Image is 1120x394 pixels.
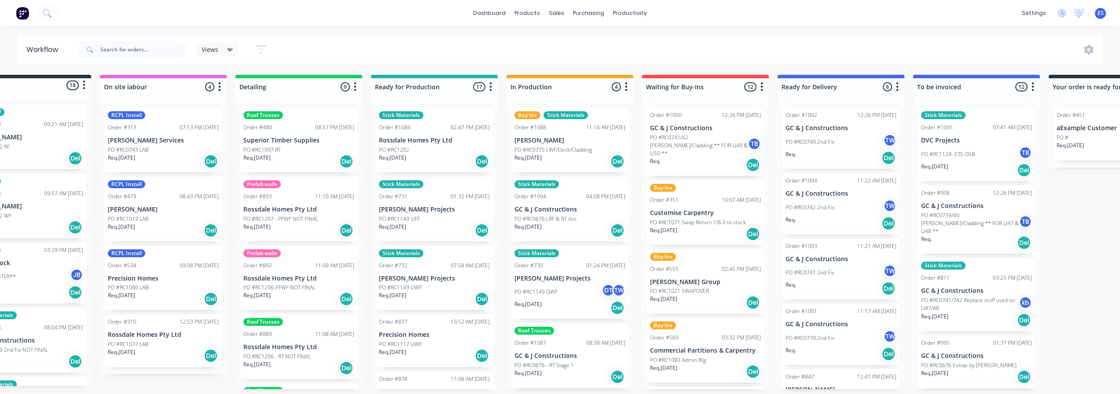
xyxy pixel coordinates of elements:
[1017,313,1031,327] div: Del
[68,151,82,165] div: Del
[782,108,900,169] div: Order #100212:26 PM [DATE]GC & J ConstructionsPO #RC0740 2nd FixTWReq.Del
[514,300,542,308] p: Req. [DATE]
[650,226,677,234] p: Req. [DATE]
[786,111,817,119] div: Order #1002
[650,334,679,342] div: Order #569
[650,364,677,372] p: Req. [DATE]
[650,265,679,273] div: Order #555
[650,184,676,192] div: Buy Ins
[339,223,353,237] div: Del
[609,7,651,20] div: productivity
[1057,134,1069,142] p: PO #
[514,369,542,377] p: Req. [DATE]
[650,287,709,295] p: PO #RC1021 SWAPOVER
[379,275,490,282] p: [PERSON_NAME] Projects
[1017,7,1050,20] div: settings
[881,151,896,165] div: Del
[243,343,354,351] p: Rossdale Homes Pty Ltd
[451,318,490,326] div: 10:52 AM [DATE]
[108,124,136,131] div: Order #313
[243,154,271,162] p: Req. [DATE]
[243,124,272,131] div: Order #480
[379,111,423,119] div: Stick Materials
[786,204,834,212] p: PO #RC0742 2nd Fix
[514,223,542,231] p: Req. [DATE]
[786,334,834,342] p: PO #RC0739 2nd Fix
[883,330,896,343] div: TW
[1098,9,1104,17] span: ES
[68,354,82,368] div: Del
[375,246,493,310] div: Stick MaterialsOrder #73207:58 AM [DATE][PERSON_NAME] ProjectsPO #RC1149 UWFReq.[DATE]Del
[104,246,222,310] div: RCPL InstallOrder #53409:08 PM [DATE]Precision HomesPO #RC1086 LABReq.[DATE]Del
[1019,215,1032,228] div: TB
[650,347,761,354] p: Commercial Partitions & Carpentry
[786,150,796,158] p: Req.
[514,180,559,188] div: Stick Materials
[722,334,761,342] div: 03:32 PM [DATE]
[881,347,896,361] div: Del
[722,265,761,273] div: 02:45 PM [DATE]
[108,223,135,231] p: Req. [DATE]
[786,281,796,289] p: Req.
[786,347,796,354] p: Req.
[108,292,135,299] p: Req. [DATE]
[883,134,896,147] div: TW
[514,124,546,131] div: Order #1088
[857,242,896,250] div: 11:21 AM [DATE]
[16,7,29,20] img: Factory
[1017,163,1031,177] div: Del
[379,206,490,213] p: [PERSON_NAME] Projects
[921,274,950,282] div: Order #811
[108,249,145,257] div: RCPL Install
[514,249,559,257] div: Stick Materials
[202,45,218,54] span: Views
[108,262,136,270] div: Order #534
[993,339,1032,347] div: 01:37 PM [DATE]
[379,215,420,223] p: PO #RC1149 UFF
[782,173,900,234] div: Order #100411:22 AM [DATE]GC & J ConstructionsPO #RC0742 2nd FixTWReq.Del
[514,137,625,144] p: [PERSON_NAME]
[921,212,1019,235] p: PO #RC0739/40 [PERSON_NAME]/Cladding ** FOR U47 & U48 **
[339,361,353,375] div: Del
[204,223,218,237] div: Del
[379,348,406,356] p: Req. [DATE]
[475,154,489,168] div: Del
[108,284,149,292] p: PO #RC1086 LAB
[746,158,760,172] div: Del
[108,318,136,326] div: Order #310
[70,268,83,281] div: JB
[475,292,489,306] div: Del
[650,124,761,132] p: GC & J Constructions
[786,138,834,146] p: PO #RC0740 2nd Fix
[786,321,896,328] p: GC & J Constructions
[746,227,760,241] div: Del
[918,108,1036,181] div: Stick MaterialsOrder #109507:41 AM [DATE]DVC ProjectsPO #RC1129- ETS OSBTBReq.[DATE]Del
[748,137,761,150] div: TB
[379,154,406,162] p: Req. [DATE]
[315,262,354,270] div: 11:09 AM [DATE]
[108,215,149,223] p: PO #RC1019 LAB
[204,349,218,363] div: Del
[786,255,896,263] p: GC & J Constructions
[108,275,219,282] p: Precision Homes
[722,111,761,119] div: 12:26 PM [DATE]
[993,189,1032,197] div: 12:26 PM [DATE]
[857,307,896,315] div: 11:17 AM [DATE]
[650,157,661,165] p: Req.
[857,177,896,185] div: 11:22 AM [DATE]
[786,242,817,250] div: Order #1003
[993,124,1032,131] div: 07:41 AM [DATE]
[650,321,676,329] div: Buy Ins
[108,193,136,201] div: Order #479
[379,223,406,231] p: Req. [DATE]
[650,196,679,204] div: Order #351
[339,154,353,168] div: Del
[1057,142,1084,150] p: Req. [DATE]
[921,287,1032,295] p: GC & J Constructions
[379,180,423,188] div: Stick Materials
[243,361,271,368] p: Req. [DATE]
[586,262,625,270] div: 01:24 PM [DATE]
[44,324,83,332] div: 08:04 PM [DATE]
[243,275,354,282] p: Rossdale Homes Pty Ltd
[921,361,1017,369] p: PO #RC0676 Extras by [PERSON_NAME]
